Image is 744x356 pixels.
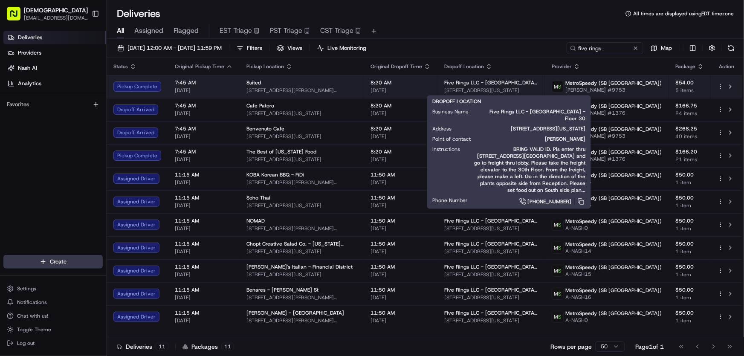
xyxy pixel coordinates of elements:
[17,299,47,306] span: Notifications
[18,34,42,41] span: Deliveries
[29,81,140,90] div: Start new chat
[675,171,704,178] span: $50.00
[565,218,662,225] span: MetroSpeedy (SB [GEOGRAPHIC_DATA])
[565,271,662,278] span: A-NASH15
[3,324,103,336] button: Toggle Theme
[24,14,88,21] button: [EMAIL_ADDRESS][DOMAIN_NAME]
[675,87,704,94] span: 5 items
[9,9,26,26] img: Nash
[371,87,431,94] span: [DATE]
[3,31,106,44] a: Deliveries
[567,42,643,54] input: Type to search
[444,240,538,247] span: Five Rings LLC - [GEOGRAPHIC_DATA] - Floor 30
[432,98,481,105] span: DROPOFF LOCATION
[175,202,233,209] span: [DATE]
[9,34,155,48] p: Welcome 👋
[3,283,103,295] button: Settings
[233,42,266,54] button: Filters
[3,3,88,24] button: [DEMOGRAPHIC_DATA][EMAIL_ADDRESS][DOMAIN_NAME]
[50,258,67,266] span: Create
[444,263,538,270] span: Five Rings LLC - [GEOGRAPHIC_DATA] - Floor 30
[175,179,233,186] span: [DATE]
[528,198,572,205] span: [PHONE_NUMBER]
[72,124,79,131] div: 💻
[313,42,370,54] button: Live Monitoring
[371,217,431,224] span: 11:50 AM
[85,145,103,151] span: Pylon
[127,44,222,52] span: [DATE] 12:00 AM - [DATE] 11:59 PM
[17,285,36,292] span: Settings
[246,125,284,132] span: Benvenuto Cafe
[675,156,704,163] span: 21 items
[246,287,318,293] span: Benares - [PERSON_NAME] St
[145,84,155,94] button: Start new chat
[371,102,431,109] span: 8:20 AM
[69,120,140,136] a: 💻API Documentation
[246,179,357,186] span: [STREET_ADDRESS][PERSON_NAME][US_STATE]
[175,217,233,224] span: 11:15 AM
[3,61,106,75] a: Nash AI
[371,310,431,316] span: 11:50 AM
[81,124,137,132] span: API Documentation
[175,87,233,94] span: [DATE]
[565,110,662,116] span: [PERSON_NAME] #1376
[675,287,704,293] span: $50.00
[246,148,316,155] span: The Best of [US_STATE] Food
[565,80,662,87] span: MetroSpeedy (SB [GEOGRAPHIC_DATA])
[246,133,357,140] span: [STREET_ADDRESS][US_STATE]
[3,77,106,90] a: Analytics
[320,26,353,36] span: CST Triage
[552,63,572,70] span: Provider
[675,179,704,186] span: 1 item
[432,136,471,142] span: Point of contact
[246,225,357,232] span: [STREET_ADDRESS][PERSON_NAME][US_STATE]
[675,202,704,209] span: 1 item
[3,296,103,308] button: Notifications
[444,310,538,316] span: Five Rings LLC - [GEOGRAPHIC_DATA] - Floor 30
[552,219,563,230] img: metro_speed_logo.png
[175,133,233,140] span: [DATE]
[444,287,538,293] span: Five Rings LLC - [GEOGRAPHIC_DATA] - Floor 30
[327,44,366,52] span: Live Monitoring
[371,225,431,232] span: [DATE]
[117,7,160,20] h1: Deliveries
[565,287,662,294] span: MetroSpeedy (SB [GEOGRAPHIC_DATA])
[725,42,737,54] button: Refresh
[246,102,274,109] span: Cafe Patoro
[565,156,662,162] span: [PERSON_NAME] #1376
[675,79,704,86] span: $54.00
[371,263,431,270] span: 11:50 AM
[246,271,357,278] span: [STREET_ADDRESS][US_STATE]
[675,125,704,132] span: $268.25
[675,294,704,301] span: 1 item
[175,79,233,86] span: 7:45 AM
[565,294,662,301] span: A-NASH16
[565,264,662,271] span: MetroSpeedy (SB [GEOGRAPHIC_DATA])
[371,125,431,132] span: 8:20 AM
[481,197,586,206] a: [PHONE_NUMBER]
[3,337,103,349] button: Log out
[371,171,431,178] span: 11:50 AM
[371,294,431,301] span: [DATE]
[246,248,357,255] span: [STREET_ADDRESS][US_STATE]
[371,287,431,293] span: 11:50 AM
[647,42,676,54] button: Map
[371,148,431,155] span: 8:20 AM
[371,240,431,247] span: 11:50 AM
[675,240,704,247] span: $50.00
[17,124,65,132] span: Knowledge Base
[565,103,662,110] span: MetroSpeedy (SB [GEOGRAPHIC_DATA])
[175,125,233,132] span: 7:45 AM
[287,44,302,52] span: Views
[371,271,431,278] span: [DATE]
[175,294,233,301] span: [DATE]
[565,202,662,208] span: A-NASH16
[175,63,224,70] span: Original Pickup Time
[182,342,234,351] div: Packages
[675,102,704,109] span: $166.75
[246,79,261,86] span: Suited
[565,241,662,248] span: MetroSpeedy (SB [GEOGRAPHIC_DATA])
[9,81,24,97] img: 1736555255976-a54dd68f-1ca7-489b-9aae-adbdc363a1c4
[18,80,41,87] span: Analytics
[565,179,662,185] span: A-NASH15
